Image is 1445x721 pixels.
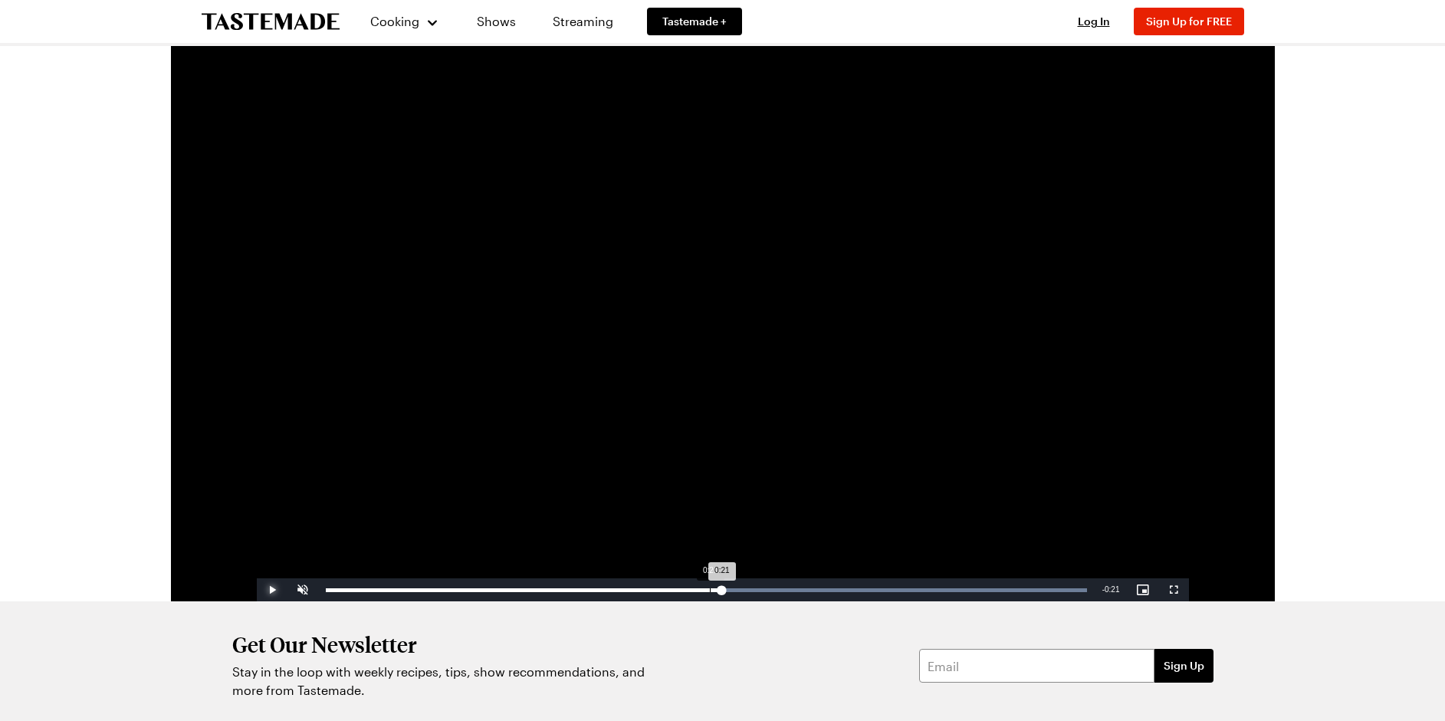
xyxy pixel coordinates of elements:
[1146,15,1232,28] span: Sign Up for FREE
[1134,8,1244,35] button: Sign Up for FREE
[1154,649,1213,683] button: Sign Up
[370,14,419,28] span: Cooking
[370,3,440,40] button: Cooking
[1063,14,1125,29] button: Log In
[232,663,654,700] p: Stay in the loop with weekly recipes, tips, show recommendations, and more from Tastemade.
[202,13,340,31] a: To Tastemade Home Page
[287,578,318,601] button: Unmute
[1078,15,1110,28] span: Log In
[1102,585,1105,594] span: -
[1128,578,1158,601] button: Picture-in-Picture
[919,649,1154,683] input: Email
[257,77,1189,601] video-js: Video Player
[232,632,654,657] h2: Get Our Newsletter
[647,8,742,35] a: Tastemade +
[1164,658,1204,673] span: Sign Up
[257,578,287,601] button: Play
[1105,585,1119,594] span: 0:21
[662,14,727,29] span: Tastemade +
[326,588,1087,592] div: Progress Bar
[1158,578,1189,601] button: Fullscreen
